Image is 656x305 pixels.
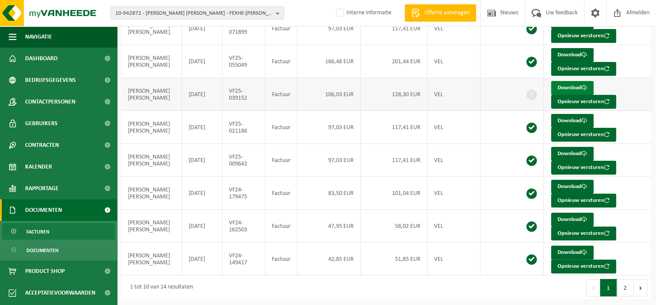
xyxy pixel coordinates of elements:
[361,144,428,177] td: 117,41 EUR
[126,280,193,295] div: 1 tot 10 van 14 resultaten
[551,114,594,128] a: Download
[25,69,76,91] span: Bedrijfsgegevens
[551,213,594,227] a: Download
[361,45,428,78] td: 201,44 EUR
[265,45,297,78] td: Factuur
[428,210,480,243] td: VEL
[265,243,297,276] td: Factuur
[551,48,594,62] a: Download
[265,144,297,177] td: Factuur
[121,177,182,210] td: [PERSON_NAME] [PERSON_NAME]
[551,180,594,194] a: Download
[222,78,265,111] td: VF25-039152
[121,111,182,144] td: [PERSON_NAME] [PERSON_NAME]
[405,4,476,22] a: Offerte aanvragen
[297,243,361,276] td: 42,85 EUR
[361,177,428,210] td: 101,04 EUR
[182,144,222,177] td: [DATE]
[25,113,58,134] span: Gebruikers
[25,282,95,304] span: Acceptatievoorwaarden
[361,243,428,276] td: 51,85 EUR
[551,29,616,43] button: Opnieuw versturen
[2,242,115,258] a: Documenten
[361,12,428,45] td: 117,41 EUR
[182,12,222,45] td: [DATE]
[428,111,480,144] td: VEL
[297,210,361,243] td: 47,95 EUR
[222,177,265,210] td: VF24-179475
[428,177,480,210] td: VEL
[182,45,222,78] td: [DATE]
[26,224,49,240] span: Facturen
[121,12,182,45] td: [PERSON_NAME] [PERSON_NAME]
[222,12,265,45] td: VF25-071899
[121,78,182,111] td: [PERSON_NAME] [PERSON_NAME]
[551,147,594,161] a: Download
[297,78,361,111] td: 106,03 EUR
[182,111,222,144] td: [DATE]
[428,243,480,276] td: VEL
[551,128,616,142] button: Opnieuw versturen
[428,144,480,177] td: VEL
[182,78,222,111] td: [DATE]
[265,12,297,45] td: Factuur
[361,210,428,243] td: 58,02 EUR
[297,12,361,45] td: 97,03 EUR
[25,26,52,48] span: Navigatie
[25,134,59,156] span: Contracten
[361,78,428,111] td: 128,30 EUR
[428,12,480,45] td: VEL
[25,178,59,199] span: Rapportage
[25,156,52,178] span: Kalender
[586,279,600,296] button: Previous
[617,279,634,296] button: 2
[222,144,265,177] td: VF25-009642
[222,210,265,243] td: VF24-162503
[121,243,182,276] td: [PERSON_NAME] [PERSON_NAME]
[25,260,65,282] span: Product Shop
[265,78,297,111] td: Factuur
[428,45,480,78] td: VEL
[297,111,361,144] td: 97,03 EUR
[551,260,616,273] button: Opnieuw versturen
[25,199,62,221] span: Documenten
[121,144,182,177] td: [PERSON_NAME] [PERSON_NAME]
[551,194,616,208] button: Opnieuw versturen
[297,144,361,177] td: 97,03 EUR
[551,227,616,240] button: Opnieuw versturen
[121,210,182,243] td: [PERSON_NAME] [PERSON_NAME]
[551,81,594,95] a: Download
[25,48,58,69] span: Dashboard
[25,91,75,113] span: Contactpersonen
[182,243,222,276] td: [DATE]
[634,279,647,296] button: Next
[222,243,265,276] td: VF24-149417
[115,7,272,20] span: 10-942872 - [PERSON_NAME] [PERSON_NAME] - FEXHE-[PERSON_NAME]
[551,95,616,109] button: Opnieuw versturen
[26,242,59,259] span: Documenten
[297,177,361,210] td: 83,50 EUR
[551,246,594,260] a: Download
[428,78,480,111] td: VEL
[297,45,361,78] td: 166,48 EUR
[182,177,222,210] td: [DATE]
[265,210,297,243] td: Factuur
[2,223,115,240] a: Facturen
[422,9,472,17] span: Offerte aanvragen
[121,45,182,78] td: [PERSON_NAME] [PERSON_NAME]
[222,111,265,144] td: VF25-021186
[265,111,297,144] td: Factuur
[600,279,617,296] button: 1
[182,210,222,243] td: [DATE]
[222,45,265,78] td: VF25-055049
[111,6,284,19] button: 10-942872 - [PERSON_NAME] [PERSON_NAME] - FEXHE-[PERSON_NAME]
[551,161,616,175] button: Opnieuw versturen
[361,111,428,144] td: 117,41 EUR
[551,62,616,76] button: Opnieuw versturen
[334,6,392,19] label: Interne informatie
[265,177,297,210] td: Factuur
